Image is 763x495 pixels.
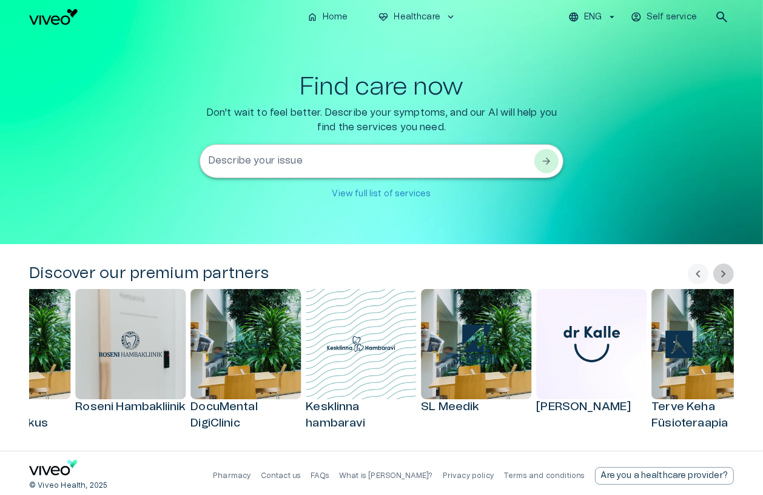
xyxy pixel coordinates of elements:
p: Healthcare [394,11,441,24]
button: Self service [629,8,700,26]
p: What is [PERSON_NAME]? [339,471,433,481]
h6: DocuMental DigiClinic [190,399,301,431]
p: Don't wait to feel better. Describe your symptoms, and our AI will help you find the services you... [200,105,563,135]
a: Privacy policy [443,472,494,479]
a: FAQs [311,472,329,479]
span: home [307,12,318,22]
h1: Find care now [300,73,463,101]
span: search [714,10,729,24]
img: Viveo logo [29,9,78,25]
a: Terms and conditions [503,472,585,479]
a: Send email to partnership request to viveo [595,467,734,485]
h6: Terve Keha Füsioteraapia [651,399,762,431]
p: Contact us [261,471,301,481]
a: Pharmacy [213,472,250,479]
p: View full list of services [332,188,431,201]
button: homeHome [302,8,354,26]
p: Home [323,11,348,24]
button: open search modal [710,5,734,29]
h4: Discover our premium partners [29,264,269,284]
span: chevron_right [716,267,731,281]
h6: Roseni Hambakliinik [75,399,186,416]
span: keyboard_arrow_down [445,12,456,22]
span: arrow_forward [540,155,553,167]
iframe: Help widget launcher [668,440,763,474]
h6: [PERSON_NAME] [536,399,647,416]
button: show more partners [713,264,734,284]
p: © Viveo Health, 2025 [29,480,107,491]
button: ecg_heartHealthcarekeyboard_arrow_down [374,8,462,26]
a: Navigate to home page [29,460,78,480]
span: ecg_heart [378,12,389,22]
h6: Kesklinna hambaravi [306,399,416,431]
p: Are you a healthcare provider? [601,470,728,482]
p: Self service [647,11,697,24]
button: View full list of services [326,183,438,205]
p: ENG [584,11,602,24]
div: Are you a healthcare provider? [595,467,734,485]
button: Submit provided health care concern [534,149,559,173]
button: show previous partners [688,264,708,284]
a: Navigate to homepage [29,9,297,25]
span: chevron_left [691,267,705,281]
h6: SL Meedik [421,399,531,416]
button: ENG [566,8,619,26]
